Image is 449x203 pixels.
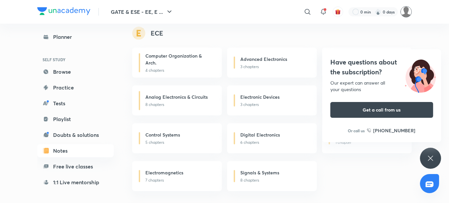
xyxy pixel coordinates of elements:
[37,144,114,157] a: Notes
[240,131,280,138] h6: Digital Electronics
[240,56,287,63] h6: Advanced Electronics
[348,128,365,134] p: Or call us
[37,7,90,17] a: Company Logo
[335,9,341,15] img: avatar
[37,160,114,173] a: Free live classes
[374,127,416,134] h6: [PHONE_NUMBER]
[37,54,114,65] h6: SELF STUDY
[227,86,317,115] a: Electronic Devices3 chapters
[333,7,343,17] button: avatar
[322,86,412,115] a: Communications6 chapters
[375,9,381,15] img: streak
[145,177,214,183] p: 7 chapters
[132,123,222,153] a: Control Systems5 chapters
[240,169,279,176] h6: Signals & Systems
[145,93,208,100] h6: Analog Electronics & Circuits
[37,81,114,94] a: Practice
[240,93,280,100] h6: Electronic Devices
[227,48,317,78] a: Advanced Electronics3 chapters
[367,127,416,134] a: [PHONE_NUMBER]
[37,128,114,141] a: Doubts & solutions
[240,177,309,183] p: 8 chapters
[37,97,114,110] a: Tests
[400,57,441,93] img: ttu_illustration_new.svg
[330,80,433,93] div: Our expert can answer all your questions
[335,140,404,145] p: 1 chapter
[227,123,317,153] a: Digital Electronics6 chapters
[132,48,222,78] a: Computer Organization & Arch.4 chapters
[145,140,214,145] p: 5 chapters
[107,5,177,18] button: GATE & ESE - EE, E ...
[37,176,114,189] a: 1:1 Live mentorship
[240,102,309,108] p: 3 chapters
[145,67,214,73] p: 4 chapters
[37,65,114,78] a: Browse
[401,6,412,17] img: Shambhavi Choubey
[37,7,90,15] img: Company Logo
[322,123,412,153] a: Practice & Strategy1 chapter
[145,131,180,138] h6: Control Systems
[151,28,163,38] h4: ECE
[240,64,309,70] p: 3 chapters
[145,52,211,66] h6: Computer Organization & Arch.
[145,169,183,176] h6: Electromagnetics
[330,57,433,77] h4: Have questions about the subscription?
[132,161,222,191] a: Electromagnetics7 chapters
[330,102,433,118] button: Get a call from us
[322,48,412,78] a: Network Theory6 chapters
[240,140,309,145] p: 6 chapters
[132,27,145,40] img: syllabus
[37,113,114,126] a: Playlist
[145,102,214,108] p: 8 chapters
[132,86,222,115] a: Analog Electronics & Circuits8 chapters
[227,161,317,191] a: Signals & Systems8 chapters
[37,30,114,43] a: Planner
